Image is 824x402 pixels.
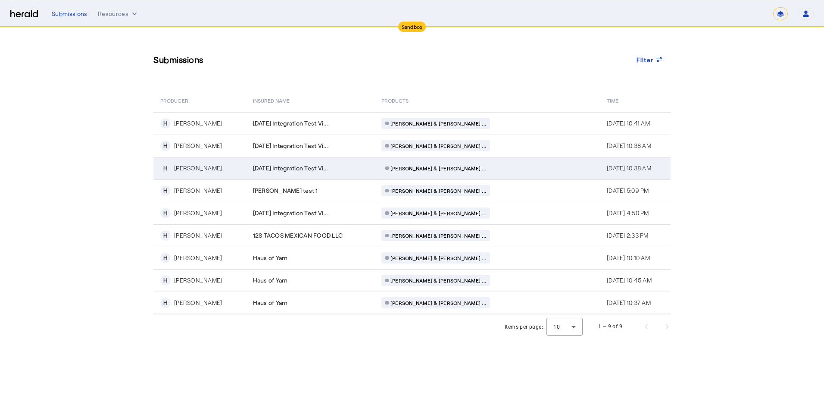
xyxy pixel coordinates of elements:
div: H [160,230,171,241]
span: [DATE] 10:41 AM [607,119,650,127]
div: [PERSON_NAME] [174,209,222,217]
span: 12S TACOS MEXICAN FOOD LLC [253,231,343,240]
span: Time [607,96,618,104]
div: [PERSON_NAME] [174,141,222,150]
span: [DATE] 4:50 PM [607,209,649,217]
span: [DATE] 10:10 AM [607,254,650,261]
div: [PERSON_NAME] [174,276,222,285]
span: Haus of Yarn [253,298,288,307]
span: [DATE] 10:45 AM [607,276,652,284]
span: Haus of Yarn [253,254,288,262]
span: [PERSON_NAME] & [PERSON_NAME] ... [390,232,486,239]
div: [PERSON_NAME] [174,119,222,128]
div: Sandbox [398,22,426,32]
span: [DATE] Integration Test Vi... [253,164,329,173]
button: Resources dropdown menu [98,9,139,18]
div: [PERSON_NAME] [174,186,222,195]
span: [PERSON_NAME] & [PERSON_NAME] ... [390,120,486,127]
div: [PERSON_NAME] [174,298,222,307]
div: [PERSON_NAME] [174,164,222,173]
span: [DATE] 10:38 AM [607,164,651,172]
div: Submissions [52,9,87,18]
span: [DATE] 2:33 PM [607,232,649,239]
span: Filter [637,55,654,64]
div: H [160,208,171,218]
div: H [160,298,171,308]
span: [DATE] Integration Test Vi... [253,119,329,128]
div: H [160,163,171,173]
span: [DATE] 10:38 AM [607,142,651,149]
div: Items per page: [505,323,543,331]
span: [DATE] 5:09 PM [607,187,649,194]
div: [PERSON_NAME] [174,231,222,240]
span: [PERSON_NAME] test 1 [253,186,318,195]
span: [PERSON_NAME] & [PERSON_NAME] ... [390,299,486,306]
span: Insured Name [253,96,290,104]
img: Herald Logo [10,10,38,18]
span: Haus of Yarn [253,276,288,285]
div: H [160,141,171,151]
h3: Submissions [153,53,203,66]
span: [PERSON_NAME] & [PERSON_NAME] ... [390,187,486,194]
div: H [160,185,171,196]
div: H [160,253,171,263]
span: [PERSON_NAME] & [PERSON_NAME] ... [390,254,486,261]
div: 1 – 9 of 9 [598,322,622,331]
span: [PERSON_NAME] & [PERSON_NAME] ... [390,210,486,217]
span: [PERSON_NAME] & [PERSON_NAME] ... [390,277,486,284]
span: [PERSON_NAME] & [PERSON_NAME] ... [390,165,486,172]
span: PRODUCTS [381,96,409,104]
div: H [160,275,171,286]
span: [DATE] Integration Test Vi... [253,209,329,217]
div: [PERSON_NAME] [174,254,222,262]
span: [DATE] Integration Test Vi... [253,141,329,150]
button: Filter [630,52,671,67]
div: H [160,118,171,129]
span: PRODUCER [160,96,188,104]
span: [DATE] 10:37 AM [607,299,651,306]
table: Table view of all submissions by your platform [153,88,671,314]
span: [PERSON_NAME] & [PERSON_NAME] ... [390,142,486,149]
